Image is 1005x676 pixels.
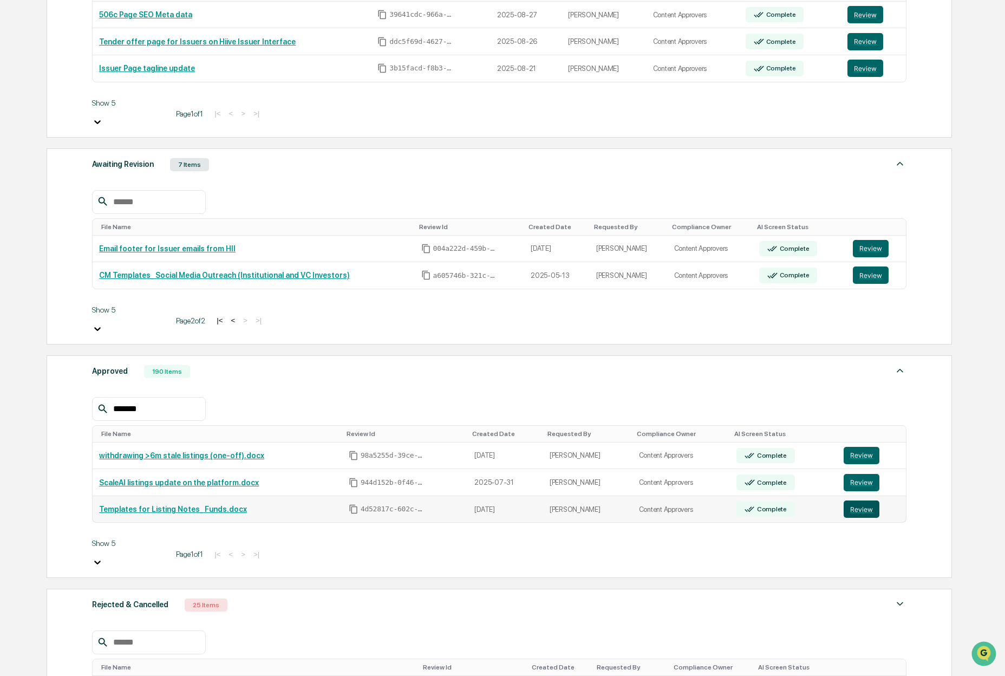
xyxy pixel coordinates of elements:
[491,28,562,55] td: 2025-08-26
[361,505,426,513] span: 4d52817c-602c-44ef-b48c-572aff9a9b90
[377,63,387,73] span: Copy Id
[844,500,879,518] button: Review
[847,6,899,23] a: Review
[524,236,590,263] td: [DATE]
[632,443,730,470] td: Content Approvers
[847,60,883,77] button: Review
[225,109,236,118] button: <
[211,550,224,559] button: |<
[419,223,520,231] div: Toggle SortBy
[674,664,749,671] div: Toggle SortBy
[433,244,498,253] span: 004a222d-459b-435f-b787-6a02d38831b8
[6,153,73,172] a: 🔎Data Lookup
[347,430,464,438] div: Toggle SortBy
[472,430,539,438] div: Toggle SortBy
[99,10,192,19] a: 506c Page SEO Meta data
[99,244,236,253] a: Email footer for Issuer emails from HII
[844,500,899,518] a: Review
[11,83,30,102] img: 1746055101610-c473b297-6a78-478c-a979-82029cc54cd1
[238,109,249,118] button: >
[778,245,810,252] div: Complete
[377,37,387,47] span: Copy Id
[250,550,263,559] button: >|
[176,550,203,558] span: Page 1 of 1
[562,28,646,55] td: [PERSON_NAME]
[668,236,753,263] td: Content Approvers
[227,316,238,325] button: <
[99,505,247,513] a: Templates for Listing Notes_ Funds.docx
[844,474,899,491] a: Review
[853,266,899,284] a: Review
[250,109,263,118] button: >|
[468,496,543,523] td: [DATE]
[74,132,139,152] a: 🗄️Attestations
[423,664,523,671] div: Toggle SortBy
[361,478,426,487] span: 944d152b-0f46-4623-852f-e5cacf44f2fa
[468,443,543,470] td: [DATE]
[92,364,128,378] div: Approved
[778,271,810,279] div: Complete
[389,10,454,19] span: 39641cdc-966a-4e65-879f-2a6a777944d8
[491,55,562,82] td: 2025-08-21
[37,83,178,94] div: Start new chat
[76,183,131,192] a: Powered byPylon
[89,136,134,147] span: Attestations
[647,55,739,82] td: Content Approvers
[213,316,226,325] button: |<
[211,109,224,118] button: |<
[176,316,205,325] span: Page 2 of 2
[101,223,410,231] div: Toggle SortBy
[389,37,454,46] span: ddc5f69d-4627-4722-aeaa-ccc955e7ddc8
[6,132,74,152] a: 🖐️Preclearance
[755,452,787,459] div: Complete
[524,262,590,289] td: 2025-05-13
[92,157,154,171] div: Awaiting Revision
[847,33,899,50] a: Review
[170,158,209,171] div: 7 Items
[101,664,414,671] div: Toggle SortBy
[92,597,168,612] div: Rejected & Cancelled
[11,158,19,167] div: 🔎
[847,6,883,23] button: Review
[632,469,730,496] td: Content Approvers
[433,271,498,280] span: a605746b-321c-4dfd-bd6b-109eaa46988c
[543,443,632,470] td: [PERSON_NAME]
[421,270,431,280] span: Copy Id
[99,478,259,487] a: ScaleAI listings update on the platform.docx
[844,447,879,464] button: Review
[855,223,902,231] div: Toggle SortBy
[853,240,899,257] a: Review
[672,223,748,231] div: Toggle SortBy
[28,49,179,61] input: Clear
[349,504,358,514] span: Copy Id
[468,469,543,496] td: 2025-07-31
[252,316,265,325] button: >|
[755,479,787,486] div: Complete
[11,138,19,146] div: 🖐️
[594,223,663,231] div: Toggle SortBy
[547,430,628,438] div: Toggle SortBy
[562,55,646,82] td: [PERSON_NAME]
[11,23,197,40] p: How can we help?
[184,86,197,99] button: Start new chat
[92,305,168,314] div: Show 5
[491,2,562,29] td: 2025-08-27
[758,664,842,671] div: Toggle SortBy
[757,223,842,231] div: Toggle SortBy
[92,539,168,548] div: Show 5
[590,262,668,289] td: [PERSON_NAME]
[844,447,899,464] a: Review
[764,11,796,18] div: Complete
[970,640,1000,669] iframe: Open customer support
[37,94,137,102] div: We're available if you need us!
[893,157,906,170] img: caret
[853,266,889,284] button: Review
[92,99,168,107] div: Show 5
[668,262,753,289] td: Content Approvers
[637,430,726,438] div: Toggle SortBy
[846,430,901,438] div: Toggle SortBy
[225,550,236,559] button: <
[893,364,906,377] img: caret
